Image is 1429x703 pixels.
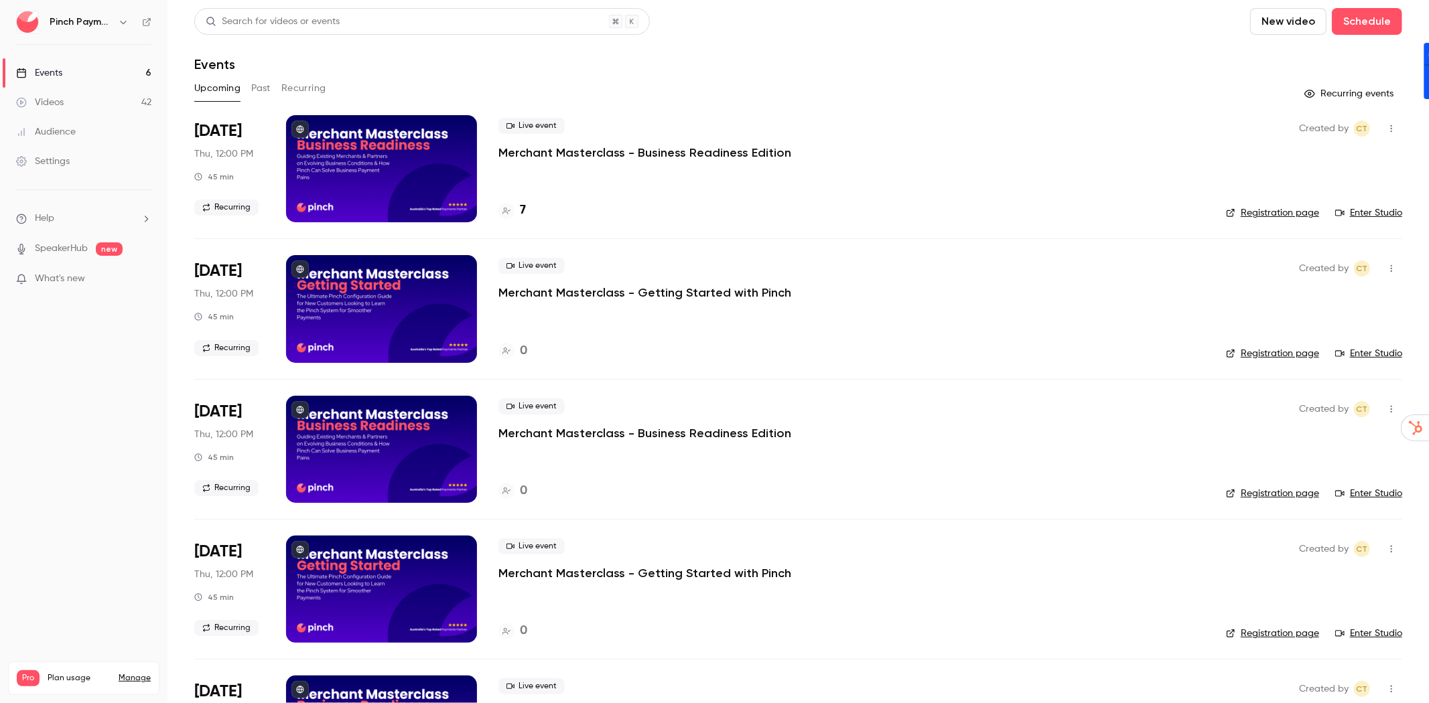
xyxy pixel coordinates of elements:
a: SpeakerHub [35,242,88,256]
span: Cameron Taylor [1354,681,1370,697]
div: Oct 2 Thu, 12:00 PM (Australia/Brisbane) [194,396,265,503]
span: Created by [1299,681,1349,697]
a: Merchant Masterclass - Business Readiness Edition [498,145,791,161]
span: [DATE] [194,681,242,702]
span: Recurring [194,480,259,496]
div: Videos [16,96,64,109]
div: Settings [16,155,70,168]
span: Cameron Taylor [1354,121,1370,137]
h4: 0 [520,342,527,360]
span: CT [1357,541,1368,557]
span: Thu, 12:00 PM [194,428,253,441]
div: Sep 18 Thu, 12:00 PM (Australia/Brisbane) [194,255,265,362]
span: Live event [498,538,565,554]
a: Enter Studio [1335,347,1402,360]
a: Registration page [1226,487,1319,500]
span: Pro [17,670,40,686]
a: Merchant Masterclass - Business Readiness Edition [498,425,791,441]
a: 0 [498,342,527,360]
a: Registration page [1226,627,1319,640]
span: Recurring [194,200,259,216]
button: Recurring events [1298,83,1402,104]
a: Registration page [1226,347,1319,360]
div: 45 min [194,592,234,603]
a: Merchant Masterclass - Getting Started with Pinch [498,285,791,301]
div: Audience [16,125,76,139]
div: 45 min [194,171,234,182]
a: Registration page [1226,206,1319,220]
span: [DATE] [194,541,242,562]
span: CT [1357,121,1368,137]
div: 45 min [194,311,234,322]
button: Schedule [1332,8,1402,35]
a: Merchant Masterclass - Getting Started with Pinch [498,565,791,581]
span: CT [1357,401,1368,417]
span: [DATE] [194,260,242,282]
a: Enter Studio [1335,206,1402,220]
span: Created by [1299,401,1349,417]
button: Past [251,78,271,99]
button: Upcoming [194,78,241,99]
span: Live event [498,118,565,134]
div: Oct 16 Thu, 12:00 PM (Australia/Brisbane) [194,536,265,643]
a: Enter Studio [1335,487,1402,500]
h1: Events [194,56,235,72]
span: Created by [1299,541,1349,557]
li: help-dropdown-opener [16,212,151,226]
h4: 7 [520,202,526,220]
div: Sep 4 Thu, 12:00 PM (Australia/Brisbane) [194,115,265,222]
span: What's new [35,272,85,286]
a: 0 [498,622,527,640]
img: Pinch Payments [17,11,38,33]
a: 7 [498,202,526,220]
span: Thu, 12:00 PM [194,287,253,301]
span: Plan usage [48,673,111,684]
iframe: Noticeable Trigger [135,273,151,285]
span: Help [35,212,54,226]
span: Live event [498,678,565,694]
a: Enter Studio [1335,627,1402,640]
a: 0 [498,482,527,500]
span: Cameron Taylor [1354,260,1370,277]
span: Created by [1299,260,1349,277]
h4: 0 [520,622,527,640]
span: CT [1357,260,1368,277]
span: Thu, 12:00 PM [194,568,253,581]
h6: Pinch Payments [50,15,113,29]
a: Manage [119,673,151,684]
button: New video [1250,8,1326,35]
div: Events [16,66,62,80]
span: [DATE] [194,121,242,142]
span: new [96,242,123,256]
span: [DATE] [194,401,242,422]
div: Search for videos or events [206,15,340,29]
span: Created by [1299,121,1349,137]
span: Cameron Taylor [1354,401,1370,417]
span: Live event [498,258,565,274]
span: CT [1357,681,1368,697]
span: Thu, 12:00 PM [194,147,253,161]
h4: 0 [520,482,527,500]
button: Recurring [281,78,326,99]
span: Cameron Taylor [1354,541,1370,557]
div: 45 min [194,452,234,463]
span: Live event [498,398,565,414]
span: Recurring [194,340,259,356]
span: Recurring [194,620,259,636]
